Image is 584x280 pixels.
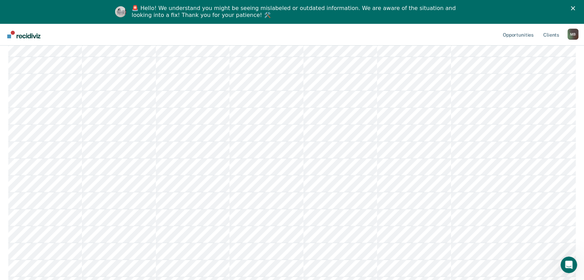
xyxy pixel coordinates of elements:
img: Profile image for Kim [115,6,126,17]
a: Opportunities [501,23,535,46]
iframe: Intercom live chat [561,257,577,273]
div: Close [571,6,578,10]
div: 🚨 Hello! We understand you might be seeing mislabeled or outdated information. We are aware of th... [132,5,458,19]
div: M B [567,29,578,40]
a: Clients [542,23,561,46]
button: Profile dropdown button [567,29,578,40]
img: Recidiviz [7,31,40,38]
